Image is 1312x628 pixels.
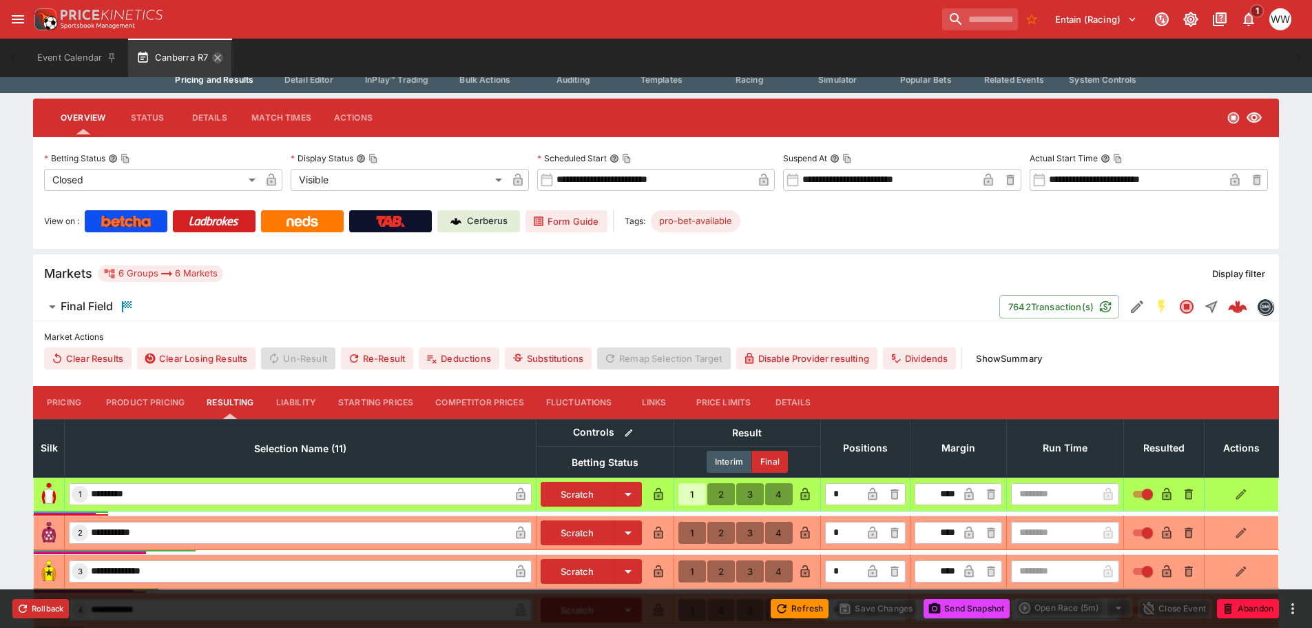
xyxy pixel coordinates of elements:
[424,386,535,419] button: Competitor Prices
[537,419,674,446] th: Controls
[1030,152,1098,164] p: Actual Start Time
[1047,8,1145,30] button: Select Tenant
[674,419,820,446] th: Result
[61,299,113,314] h6: Final Field
[1224,293,1251,321] a: 76198f6a-d849-47e4-9e9f-d7523cf0ff59
[1250,4,1264,18] span: 1
[108,154,118,163] button: Betting StatusCopy To Clipboard
[924,599,1010,618] button: Send Snapshot
[625,210,645,232] label: Tags:
[651,214,740,228] span: pro-bet-available
[537,152,607,164] p: Scheduled Start
[61,10,163,20] img: PriceKinetics
[33,293,999,321] button: Final Field
[450,216,461,227] img: Cerberus
[707,451,752,473] button: Interim
[467,214,508,228] p: Cerberus
[541,482,614,507] button: Scratch
[707,522,735,544] button: 2
[1228,297,1247,316] div: 76198f6a-d849-47e4-9e9f-d7523cf0ff59
[765,522,793,544] button: 4
[610,154,619,163] button: Scheduled StartCopy To Clipboard
[771,599,829,618] button: Refresh
[556,74,590,85] span: Auditing
[34,419,65,477] th: Silk
[1125,294,1149,319] button: Edit Detail
[1015,598,1132,618] div: split button
[291,152,353,164] p: Display Status
[541,559,614,584] button: Scratch
[1269,8,1291,30] div: William Wallace
[685,386,762,419] button: Price Limits
[33,386,95,419] button: Pricing
[261,347,335,369] span: Un-Result
[641,74,683,85] span: Templates
[830,154,840,163] button: Suspend AtCopy To Clipboard
[736,74,764,85] span: Racing
[291,169,507,191] div: Visible
[75,567,85,576] span: 3
[1284,600,1301,617] button: more
[910,419,1006,477] th: Margin
[1258,299,1273,314] img: betmakers
[1204,263,1273,285] button: Display filter
[189,216,239,227] img: Ladbrokes
[883,347,956,369] button: Dividends
[842,154,852,163] button: Copy To Clipboard
[75,528,85,538] span: 2
[1228,297,1247,316] img: logo-cerberus--red.svg
[678,483,706,505] button: 1
[44,169,260,191] div: Closed
[419,347,499,369] button: Deductions
[968,347,1050,369] button: ShowSummary
[765,560,793,583] button: 4
[322,101,384,134] button: Actions
[736,522,764,544] button: 3
[541,520,614,545] button: Scratch
[984,74,1044,85] span: Related Events
[103,265,218,282] div: 6 Groups 6 Markets
[240,101,322,134] button: Match Times
[50,101,116,134] button: Overview
[1149,294,1174,319] button: SGM Enabled
[6,7,30,32] button: open drawer
[287,216,317,227] img: Neds
[736,347,877,369] button: Disable Provider resulting
[736,483,764,505] button: 3
[820,419,910,477] th: Positions
[1236,7,1261,32] button: Notifications
[942,8,1018,30] input: search
[1149,7,1174,32] button: Connected to PK
[437,210,520,232] a: Cerberus
[284,74,333,85] span: Detail Editor
[44,265,92,281] h5: Markets
[44,347,132,369] button: Clear Results
[341,347,413,369] button: Re-Result
[1246,110,1262,126] svg: Visible
[1207,7,1232,32] button: Documentation
[196,386,264,419] button: Resulting
[61,23,135,29] img: Sportsbook Management
[900,74,952,85] span: Popular Bets
[38,483,60,505] img: runner 1
[459,74,510,85] span: Bulk Actions
[762,386,824,419] button: Details
[121,154,130,163] button: Copy To Clipboard
[38,560,60,583] img: runner 3
[44,152,105,164] p: Betting Status
[752,451,788,473] button: Final
[999,295,1119,318] button: 7642Transaction(s)
[265,386,327,419] button: Liability
[175,74,253,85] span: Pricing and Results
[556,454,654,471] span: Betting Status
[1204,419,1278,477] th: Actions
[535,386,623,419] button: Fluctuations
[128,39,231,77] button: Canberra R7
[818,74,857,85] span: Simulator
[736,560,764,583] button: 3
[327,386,424,419] button: Starting Prices
[1199,294,1224,319] button: Straight
[44,327,1268,347] label: Market Actions
[29,39,125,77] button: Event Calendar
